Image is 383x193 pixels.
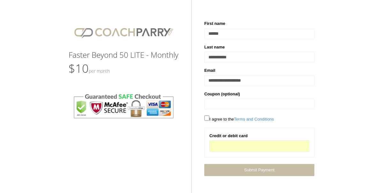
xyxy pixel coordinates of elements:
img: CPlogo.png [69,20,179,44]
small: Per Month [89,68,110,74]
span: Submit Payment [244,167,274,172]
a: Terms and Conditions [234,117,274,122]
a: Submit Payment [204,164,314,176]
label: Email [204,67,215,74]
label: Last name [204,44,225,50]
iframe: Secure card payment input frame [214,144,305,149]
span: I agree to the [204,117,274,122]
span: $10 [69,61,110,76]
h3: Faster Beyond 50 LITE - Monthly [69,51,179,59]
label: First name [204,20,225,27]
label: Credit or debit card [209,133,248,139]
label: Coupon (optional) [204,91,240,97]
